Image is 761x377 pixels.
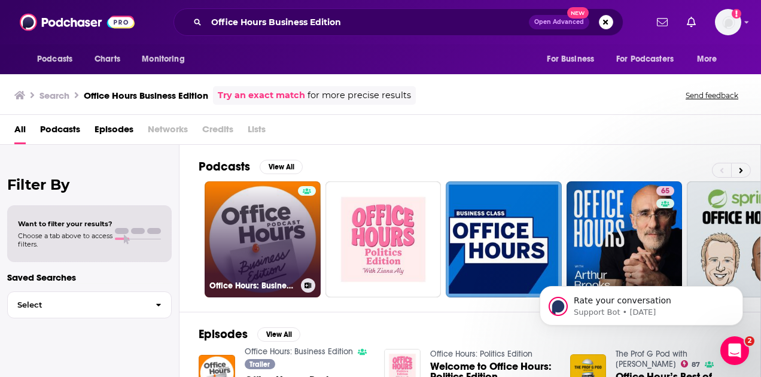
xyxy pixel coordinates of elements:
[529,15,589,29] button: Open AdvancedNew
[522,261,761,345] iframe: Intercom notifications message
[173,8,623,36] div: Search podcasts, credits, & more...
[732,9,741,19] svg: Add a profile image
[257,327,300,342] button: View All
[715,9,741,35] img: User Profile
[616,349,687,369] a: The Prof G Pod with Scott Galloway
[199,159,250,174] h2: Podcasts
[87,48,127,71] a: Charts
[692,362,700,367] span: 87
[616,51,674,68] span: For Podcasters
[205,181,321,297] a: Office Hours: Business Edition
[260,160,303,174] button: View All
[538,48,609,71] button: open menu
[20,11,135,34] img: Podchaser - Follow, Share and Rate Podcasts
[199,327,248,342] h2: Episodes
[39,90,69,101] h3: Search
[209,281,296,291] h3: Office Hours: Business Edition
[308,89,411,102] span: for more precise results
[745,336,754,346] span: 2
[567,181,683,297] a: 65
[430,349,532,359] a: Office Hours: Politics Edition
[218,89,305,102] a: Try an exact match
[682,12,701,32] a: Show notifications dropdown
[7,291,172,318] button: Select
[199,159,303,174] a: PodcastsView All
[29,48,88,71] button: open menu
[245,346,353,357] a: Office Hours: Business Edition
[133,48,200,71] button: open menu
[681,360,700,367] a: 87
[40,120,80,144] a: Podcasts
[567,7,589,19] span: New
[652,12,672,32] a: Show notifications dropdown
[720,336,749,365] iframe: Intercom live chat
[697,51,717,68] span: More
[682,90,742,101] button: Send feedback
[202,120,233,144] span: Credits
[7,272,172,283] p: Saved Searches
[249,361,270,368] span: Trailer
[715,9,741,35] button: Show profile menu
[206,13,529,32] input: Search podcasts, credits, & more...
[18,232,112,248] span: Choose a tab above to access filters.
[95,51,120,68] span: Charts
[715,9,741,35] span: Logged in as HavasAlexa
[142,51,184,68] span: Monitoring
[248,120,266,144] span: Lists
[199,327,300,342] a: EpisodesView All
[7,176,172,193] h2: Filter By
[84,90,208,101] h3: Office Hours Business Edition
[37,51,72,68] span: Podcasts
[547,51,594,68] span: For Business
[8,301,146,309] span: Select
[95,120,133,144] a: Episodes
[148,120,188,144] span: Networks
[608,48,691,71] button: open menu
[661,186,669,197] span: 65
[689,48,732,71] button: open menu
[534,19,584,25] span: Open Advanced
[656,186,674,196] a: 65
[14,120,26,144] a: All
[18,220,112,228] span: Want to filter your results?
